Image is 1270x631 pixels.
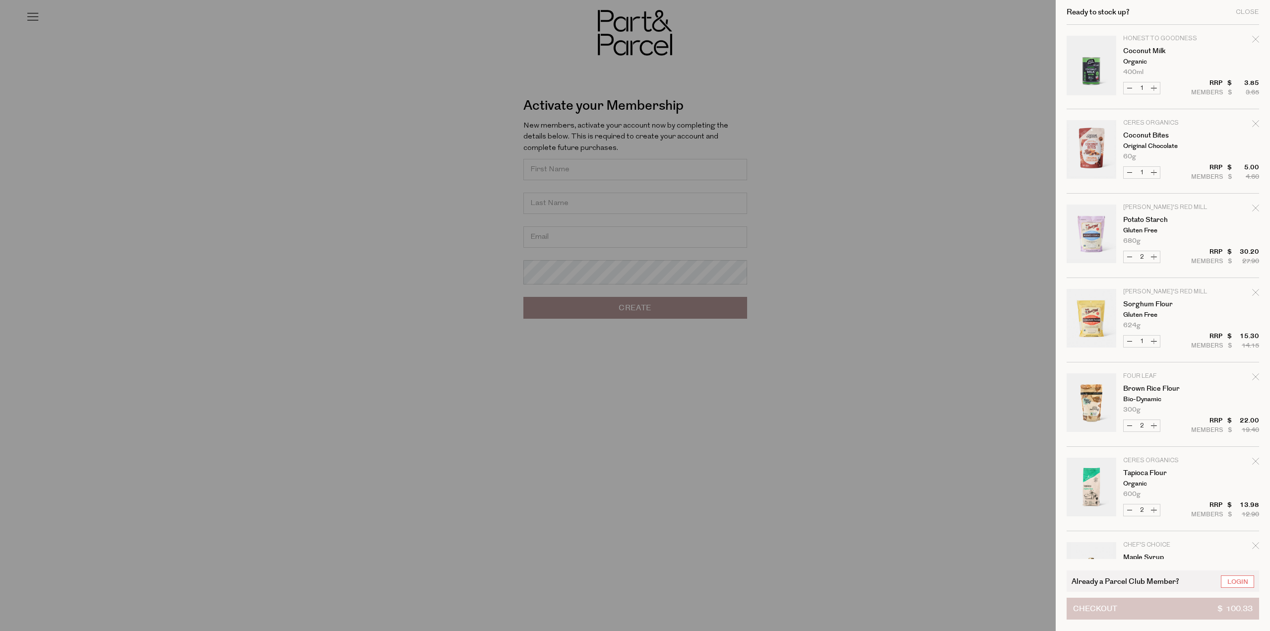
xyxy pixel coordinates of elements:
p: Ceres Organics [1123,120,1200,126]
span: Already a Parcel Club Member? [1072,575,1179,587]
a: Coconut Milk [1123,48,1200,55]
div: Remove Potato Starch [1252,203,1259,216]
span: 400ml [1123,69,1143,75]
input: QTY Potato Starch [1136,251,1148,263]
input: QTY Tapioca Flour [1136,504,1148,516]
p: Chef's Choice [1123,542,1200,548]
div: Close [1236,9,1259,15]
a: Maple Syrup [1123,554,1200,561]
a: Tapioca Flour [1123,470,1200,477]
div: Remove Tapioca Flour [1252,456,1259,470]
input: QTY Coconut Milk [1136,82,1148,94]
p: [PERSON_NAME]'s Red Mill [1123,205,1200,210]
p: Honest to Goodness [1123,36,1200,42]
span: 60g [1123,153,1136,160]
a: Login [1221,575,1254,588]
a: Brown Rice Flour [1123,385,1200,392]
input: QTY Brown Rice Flour [1136,420,1148,431]
span: 624g [1123,322,1141,329]
p: Gluten Free [1123,312,1200,318]
div: Remove Maple Syrup [1252,541,1259,554]
p: Four Leaf [1123,373,1200,379]
div: Remove Coconut Milk [1252,34,1259,48]
input: QTY Sorghum Flour [1136,336,1148,347]
div: Remove Brown Rice Flour [1252,372,1259,385]
button: Checkout$ 100.33 [1067,598,1259,620]
a: Coconut Bites [1123,132,1200,139]
span: $ 100.33 [1217,598,1253,619]
span: 680g [1123,238,1141,244]
p: Ceres Organics [1123,458,1200,464]
p: [PERSON_NAME]'s Red Mill [1123,289,1200,295]
div: Remove Coconut Bites [1252,119,1259,132]
p: Original Chocolate [1123,143,1200,149]
a: Potato Starch [1123,216,1200,223]
input: QTY Coconut Bites [1136,167,1148,178]
h2: Ready to stock up? [1067,8,1130,16]
span: 300g [1123,407,1141,413]
p: Bio-dynamic [1123,396,1200,403]
div: Remove Sorghum Flour [1252,287,1259,301]
p: Gluten Free [1123,227,1200,234]
a: Sorghum Flour [1123,301,1200,308]
p: Organic [1123,59,1200,65]
span: 600g [1123,491,1141,497]
p: Organic [1123,481,1200,487]
span: Checkout [1073,598,1117,619]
